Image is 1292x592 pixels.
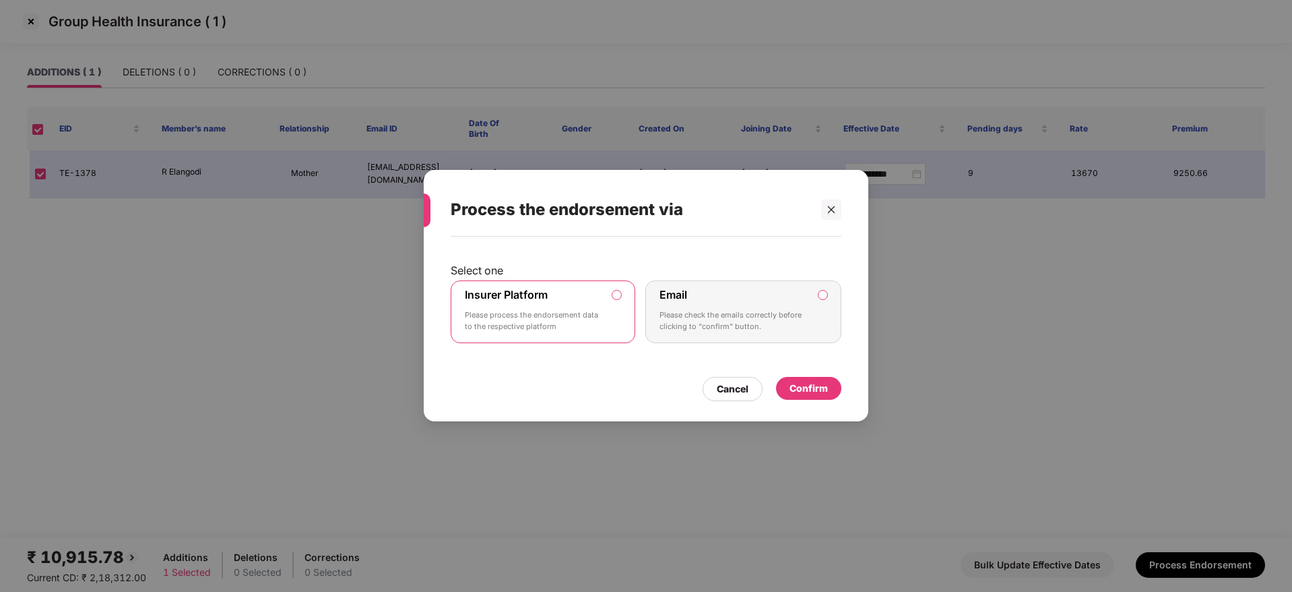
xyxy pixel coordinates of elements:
[659,288,687,301] label: Email
[451,183,809,236] div: Process the endorsement via
[465,288,548,301] label: Insurer Platform
[827,205,836,214] span: close
[818,291,827,299] input: EmailPlease check the emails correctly before clicking to “confirm” button.
[451,264,841,277] p: Select one
[717,382,748,397] div: Cancel
[612,291,621,299] input: Insurer PlatformPlease process the endorsement data to the respective platform
[659,309,808,333] p: Please check the emails correctly before clicking to “confirm” button.
[465,309,602,333] p: Please process the endorsement data to the respective platform
[789,382,828,396] div: Confirm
